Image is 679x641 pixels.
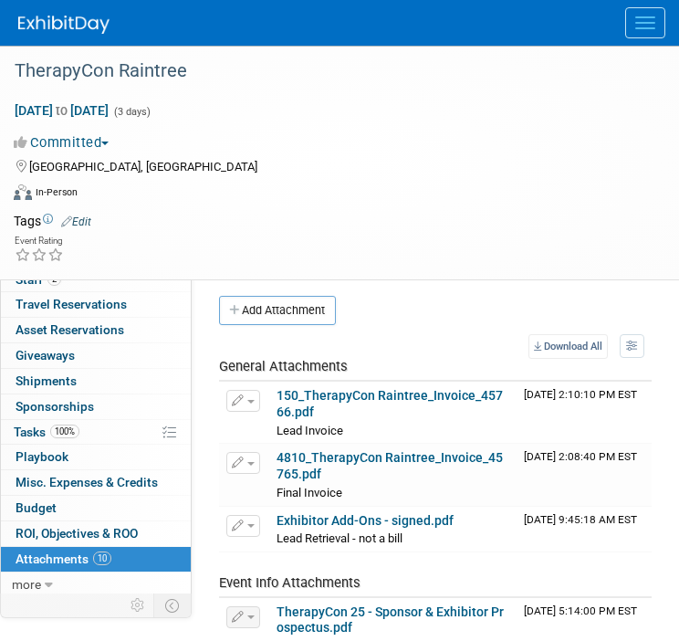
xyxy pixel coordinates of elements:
[277,388,503,419] a: 150_TherapyCon Raintree_Invoice_45766.pdf
[1,496,191,520] a: Budget
[8,55,642,88] div: TherapyCon Raintree
[29,160,257,173] span: [GEOGRAPHIC_DATA], [GEOGRAPHIC_DATA]
[14,133,116,152] button: Committed
[16,373,77,388] span: Shipments
[1,394,191,419] a: Sponsorships
[16,272,61,287] span: Staff
[277,486,342,499] span: Final Invoice
[277,450,503,481] a: 4810_TherapyCon Raintree_Invoice_45765.pdf
[50,425,79,438] span: 100%
[14,184,32,199] img: Format-Inperson.png
[277,531,402,545] span: Lead Retrieval - not a bill
[1,470,191,495] a: Misc. Expenses & Credits
[154,594,192,617] td: Toggle Event Tabs
[524,450,637,463] span: Upload Timestamp
[122,594,154,617] td: Personalize Event Tab Strip
[1,369,191,394] a: Shipments
[16,449,68,464] span: Playbook
[277,604,504,636] a: TherapyCon 25 - Sponsor & Exhibitor Prospectus.pdf
[16,475,158,489] span: Misc. Expenses & Credits
[14,425,79,439] span: Tasks
[35,185,78,199] div: In-Person
[517,507,652,552] td: Upload Timestamp
[1,420,191,445] a: Tasks100%
[16,526,138,541] span: ROI, Objectives & ROO
[1,445,191,469] a: Playbook
[517,382,652,444] td: Upload Timestamp
[47,272,61,286] span: 2
[18,16,110,34] img: ExhibitDay
[1,292,191,317] a: Travel Reservations
[14,212,91,230] td: Tags
[219,296,336,325] button: Add Attachment
[112,106,151,118] span: (3 days)
[16,348,75,363] span: Giveaways
[524,388,637,401] span: Upload Timestamp
[1,318,191,342] a: Asset Reservations
[1,343,191,368] a: Giveaways
[524,513,637,526] span: Upload Timestamp
[16,297,127,311] span: Travel Reservations
[16,500,57,515] span: Budget
[524,604,637,617] span: Upload Timestamp
[53,103,70,118] span: to
[528,334,608,359] a: Download All
[1,547,191,572] a: Attachments10
[277,424,343,437] span: Lead Invoice
[219,574,360,591] span: Event Info Attachments
[16,552,111,566] span: Attachments
[15,236,64,246] div: Event Rating
[219,358,348,374] span: General Attachments
[16,322,124,337] span: Asset Reservations
[625,7,665,38] button: Menu
[12,577,41,592] span: more
[61,215,91,228] a: Edit
[1,521,191,546] a: ROI, Objectives & ROO
[93,552,111,565] span: 10
[14,102,110,119] span: [DATE] [DATE]
[16,399,94,414] span: Sponsorships
[1,573,191,597] a: more
[14,182,642,209] div: Event Format
[277,513,454,528] a: Exhibitor Add-Ons - signed.pdf
[517,444,652,506] td: Upload Timestamp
